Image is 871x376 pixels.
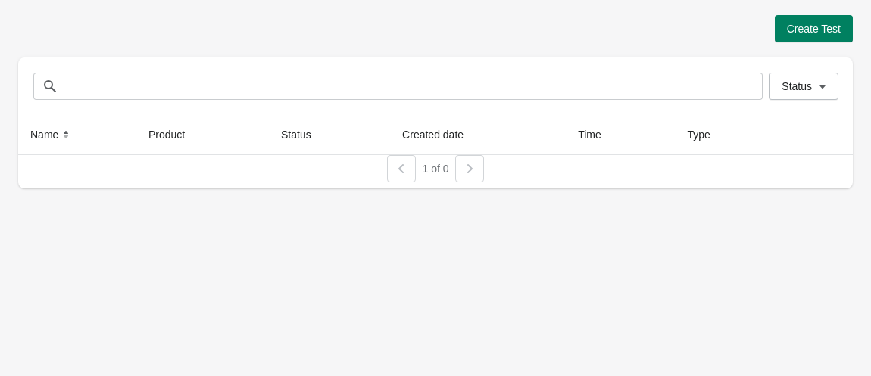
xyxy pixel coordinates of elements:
[572,121,623,148] button: Time
[787,23,841,35] span: Create Test
[422,163,448,175] span: 1 of 0
[396,121,485,148] button: Created date
[681,121,731,148] button: Type
[275,121,332,148] button: Status
[142,121,206,148] button: Product
[769,73,838,100] button: Status
[24,121,80,148] button: Name
[775,15,853,42] button: Create Test
[782,80,812,92] span: Status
